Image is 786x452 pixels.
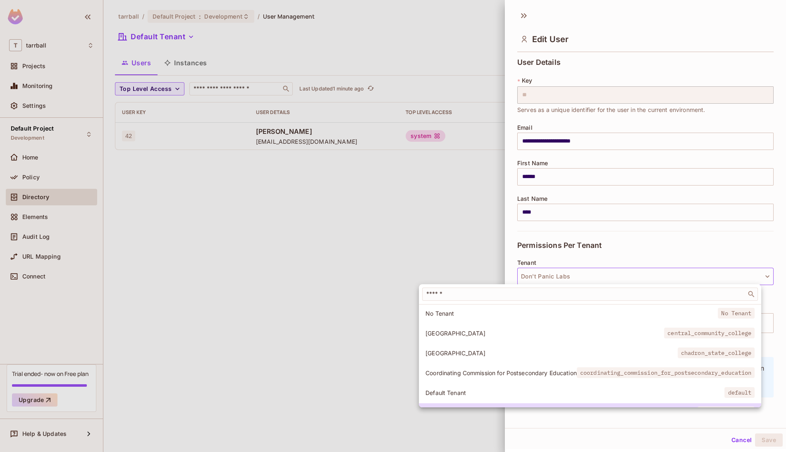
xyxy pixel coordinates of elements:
span: coordinating_commission_for_postsecondary_education [577,367,755,378]
span: No Tenant [425,309,718,317]
span: central_community_college [664,328,755,338]
span: Coordinating Commission for Postsecondary Education [425,369,577,377]
span: default [724,387,755,398]
span: [GEOGRAPHIC_DATA] [425,329,664,337]
span: dont_panic_labs [698,407,755,417]
span: chadron_state_college [678,347,755,358]
span: [GEOGRAPHIC_DATA] [425,349,678,357]
span: No Tenant [718,308,755,319]
span: Default Tenant [425,389,724,397]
